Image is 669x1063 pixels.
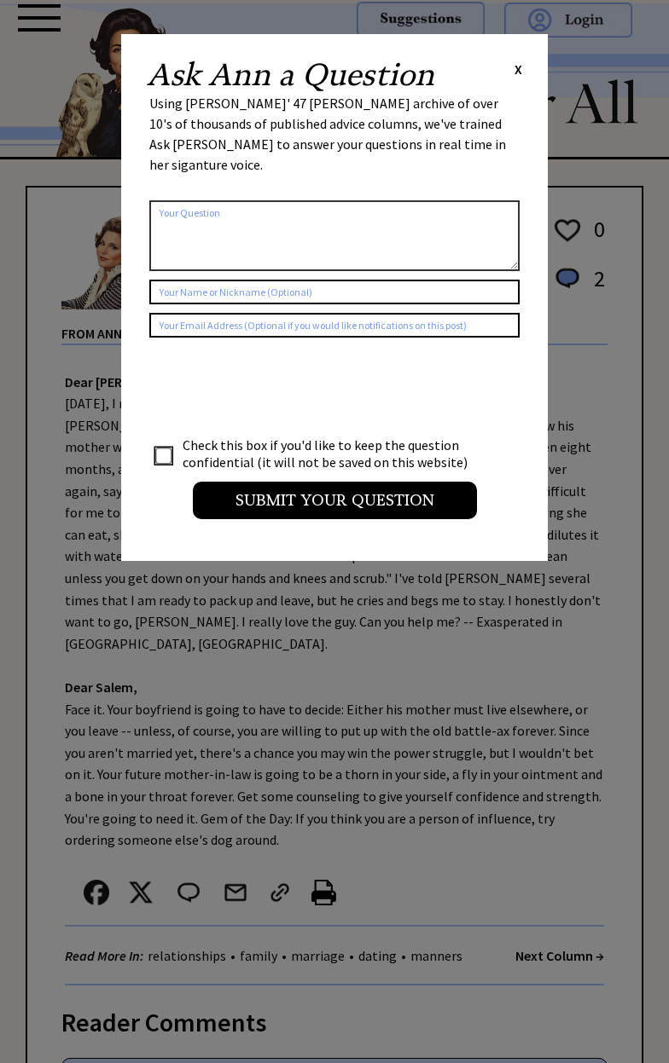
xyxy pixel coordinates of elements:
input: Submit your Question [193,482,477,519]
td: Check this box if you'd like to keep the question confidential (it will not be saved on this webs... [182,436,484,471]
span: X [515,61,522,78]
input: Your Name or Nickname (Optional) [149,280,520,304]
input: Your Email Address (Optional if you would like notifications on this post) [149,313,520,338]
h2: Ask Ann a Question [147,60,434,90]
div: Using [PERSON_NAME]' 47 [PERSON_NAME] archive of over 10's of thousands of published advice colum... [149,93,520,192]
iframe: reCAPTCHA [149,355,409,421]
